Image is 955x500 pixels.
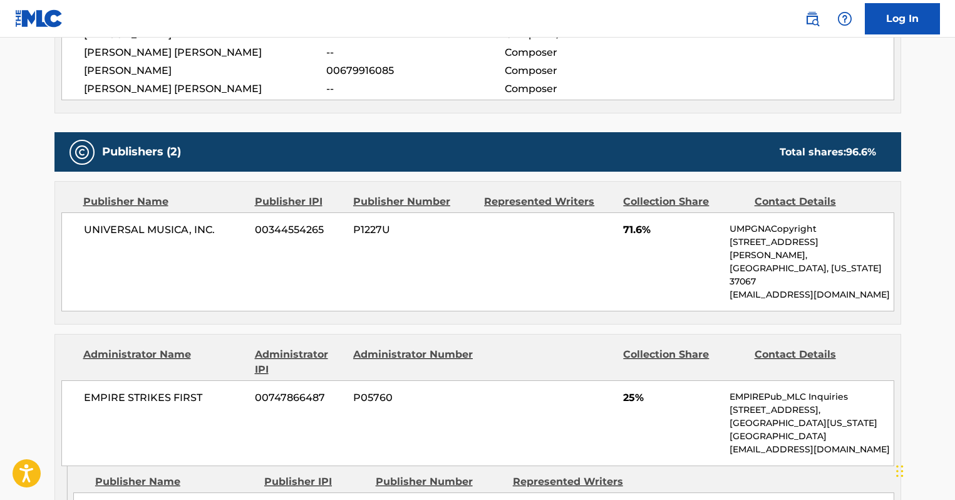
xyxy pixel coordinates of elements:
[755,347,876,377] div: Contact Details
[755,194,876,209] div: Contact Details
[730,443,893,456] p: [EMAIL_ADDRESS][DOMAIN_NAME]
[805,11,820,26] img: search
[83,347,245,377] div: Administrator Name
[832,6,857,31] div: Help
[15,9,63,28] img: MLC Logo
[730,288,893,301] p: [EMAIL_ADDRESS][DOMAIN_NAME]
[84,63,327,78] span: [PERSON_NAME]
[730,390,893,404] p: EMPIREPub_MLC Inquiries
[83,194,245,209] div: Publisher Name
[846,146,876,158] span: 96.6 %
[730,236,893,262] p: [STREET_ADDRESS][PERSON_NAME],
[505,81,667,96] span: Composer
[326,81,504,96] span: --
[255,194,344,209] div: Publisher IPI
[505,45,667,60] span: Composer
[84,45,327,60] span: [PERSON_NAME] [PERSON_NAME]
[730,222,893,236] p: UMPGNACopyright
[353,194,475,209] div: Publisher Number
[102,145,181,159] h5: Publishers (2)
[837,11,852,26] img: help
[865,3,940,34] a: Log In
[326,45,504,60] span: --
[255,222,344,237] span: 00344554265
[376,474,503,489] div: Publisher Number
[623,194,745,209] div: Collection Share
[730,404,893,417] p: [STREET_ADDRESS],
[730,430,893,443] p: [GEOGRAPHIC_DATA]
[264,474,366,489] div: Publisher IPI
[353,222,475,237] span: P1227U
[892,440,955,500] iframe: Chat Widget
[75,145,90,160] img: Publishers
[84,222,246,237] span: UNIVERSAL MUSICA, INC.
[730,417,893,430] p: [GEOGRAPHIC_DATA][US_STATE]
[623,347,745,377] div: Collection Share
[326,63,504,78] span: 00679916085
[800,6,825,31] a: Public Search
[623,222,720,237] span: 71.6%
[353,347,475,377] div: Administrator Number
[896,452,904,490] div: Drag
[84,390,246,405] span: EMPIRE STRIKES FIRST
[255,347,344,377] div: Administrator IPI
[95,474,255,489] div: Publisher Name
[484,194,614,209] div: Represented Writers
[84,81,327,96] span: [PERSON_NAME] [PERSON_NAME]
[513,474,641,489] div: Represented Writers
[730,262,893,288] p: [GEOGRAPHIC_DATA], [US_STATE] 37067
[623,390,720,405] span: 25%
[780,145,876,160] div: Total shares:
[353,390,475,405] span: P05760
[505,63,667,78] span: Composer
[255,390,344,405] span: 00747866487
